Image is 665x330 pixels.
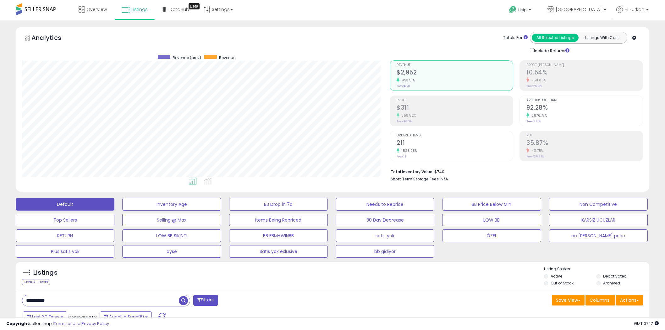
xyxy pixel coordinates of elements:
[442,198,541,211] button: BB Price Below Min
[219,55,235,60] span: Revenue
[526,84,542,88] small: Prev: 25.13%
[551,273,562,279] label: Active
[549,198,648,211] button: Non Competitive
[189,3,200,9] div: Tooltip anchor
[549,229,648,242] button: no [PERSON_NAME] price
[549,214,648,226] button: KARSIZ UCUZLAR
[518,7,527,13] span: Help
[529,148,544,153] small: -71.75%
[526,63,643,67] span: Profit [PERSON_NAME]
[526,99,643,102] span: Avg. Buybox Share
[193,295,218,306] button: Filters
[122,229,221,242] button: LOW BB SIKINTI
[397,155,406,158] small: Prev: 13
[31,33,74,44] h5: Analytics
[526,119,541,123] small: Prev: 3.10%
[23,311,67,322] button: Last 30 Days
[391,169,433,174] b: Total Inventory Value:
[6,321,29,327] strong: Copyright
[229,229,328,242] button: BB FBM+WINBB
[399,113,416,118] small: 358.52%
[603,273,627,279] label: Deactivated
[526,134,643,137] span: ROI
[503,35,528,41] div: Totals For
[16,214,114,226] button: Top Sellers
[109,314,144,320] span: Aug-11 - Sep-09
[122,198,221,211] button: Inventory Age
[504,1,537,20] a: Help
[122,214,221,226] button: Selling @ Max
[526,155,544,158] small: Prev: 126.97%
[122,245,221,258] button: ayse
[616,6,649,20] a: Hi Furkan
[33,268,58,277] h5: Listings
[397,134,513,137] span: Ordered Items
[397,104,513,113] h2: $311
[532,34,579,42] button: All Selected Listings
[6,321,109,327] div: seller snap | |
[100,311,152,322] button: Aug-11 - Sep-09
[173,55,201,60] span: Revenue (prev)
[32,314,59,320] span: Last 30 Days
[86,6,107,13] span: Overview
[526,139,643,148] h2: 35.87%
[16,198,114,211] button: Default
[229,214,328,226] button: Items Being Repriced
[526,69,643,77] h2: 10.54%
[16,245,114,258] button: Plus satıs yok
[336,245,434,258] button: bb gidiyor
[624,6,644,13] span: Hi Furkan
[391,176,440,182] b: Short Term Storage Fees:
[552,295,585,305] button: Save View
[22,279,50,285] div: Clear All Filters
[603,280,620,286] label: Archived
[16,229,114,242] button: RETURN
[551,280,574,286] label: Out of Stock
[397,99,513,102] span: Profit
[397,69,513,77] h2: $2,952
[441,176,448,182] span: N/A
[54,321,80,327] a: Terms of Use
[397,139,513,148] h2: 211
[229,245,328,258] button: Satıs yok exlusive
[397,119,413,123] small: Prev: $67.84
[526,104,643,113] h2: 92.28%
[397,63,513,67] span: Revenue
[442,214,541,226] button: LOW BB
[529,113,547,118] small: 2876.77%
[634,321,659,327] span: 2025-10-10 07:17 GMT
[399,78,415,83] small: 993.51%
[391,168,638,175] li: $740
[556,6,602,13] span: [GEOGRAPHIC_DATA]
[616,295,643,305] button: Actions
[525,47,577,54] div: Include Returns
[336,198,434,211] button: Needs to Reprice
[529,78,546,83] small: -58.06%
[585,295,615,305] button: Columns
[336,214,434,226] button: 30 Day Decrease
[509,6,517,14] i: Get Help
[578,34,625,42] button: Listings With Cost
[336,229,434,242] button: satıs yok
[442,229,541,242] button: ÖZEL
[169,6,189,13] span: DataHub
[397,84,410,88] small: Prev: $270
[229,198,328,211] button: BB Drop in 7d
[399,148,417,153] small: 1523.08%
[68,314,97,320] span: Compared to:
[131,6,148,13] span: Listings
[590,297,609,303] span: Columns
[544,266,649,272] p: Listing States:
[81,321,109,327] a: Privacy Policy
